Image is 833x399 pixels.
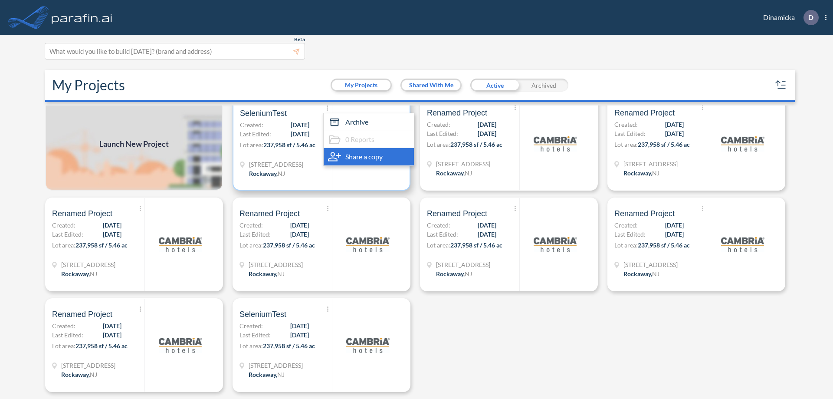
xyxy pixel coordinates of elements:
div: Active [470,79,519,92]
span: Created: [52,321,75,330]
span: Last Edited: [240,129,271,138]
span: 321 Mt Hope Ave [436,159,490,168]
span: Lot area: [427,141,450,148]
h2: My Projects [52,77,125,93]
span: Last Edited: [427,230,458,239]
span: Lot area: [427,241,450,249]
span: 237,958 sf / 5.46 ac [450,141,502,148]
span: [DATE] [665,221,684,230]
span: [DATE] [478,120,496,129]
span: [DATE] [103,330,121,340]
div: Rockaway, NJ [61,370,97,379]
span: Last Edited: [614,230,646,239]
span: [DATE] [665,120,684,129]
span: 237,958 sf / 5.46 ac [263,141,315,148]
img: logo [534,223,577,266]
span: Launch New Project [99,138,169,150]
span: Rockaway , [623,169,652,177]
span: Last Edited: [52,330,83,340]
span: [DATE] [290,221,309,230]
img: logo [50,9,114,26]
span: [DATE] [290,230,309,239]
span: Lot area: [52,241,75,249]
span: Last Edited: [239,230,271,239]
span: 321 Mt Hope Ave [61,260,115,269]
span: NJ [90,371,97,378]
span: [DATE] [290,321,309,330]
img: logo [159,323,202,367]
span: SeleniumTest [239,309,286,320]
span: Renamed Project [427,208,487,219]
span: [DATE] [291,120,309,129]
span: 237,958 sf / 5.46 ac [638,141,690,148]
span: Renamed Project [614,108,675,118]
span: [DATE] [103,221,121,230]
span: Lot area: [614,241,638,249]
span: Rockaway , [249,170,278,177]
span: [DATE] [290,330,309,340]
span: Rockaway , [623,270,652,277]
img: logo [346,323,390,367]
span: [DATE] [478,129,496,138]
span: Created: [614,120,638,129]
span: NJ [652,270,659,277]
span: NJ [465,169,472,177]
span: Rockaway , [61,371,90,378]
span: Renamed Project [614,208,675,219]
span: Created: [427,221,450,230]
span: Lot area: [239,241,263,249]
span: Created: [614,221,638,230]
span: 0 Reports [345,134,374,145]
span: Renamed Project [239,208,300,219]
button: Shared With Me [402,80,460,90]
span: Created: [427,120,450,129]
span: SeleniumTest [240,108,287,119]
span: 237,958 sf / 5.46 ac [75,342,128,350]
span: 237,958 sf / 5.46 ac [263,241,315,249]
span: Share a copy [345,152,383,162]
span: NJ [277,270,285,277]
div: Rockaway, NJ [623,168,659,178]
span: 321 Mt Hope Ave [623,260,678,269]
span: [DATE] [665,230,684,239]
span: Beta [294,36,305,43]
span: Renamed Project [52,208,112,219]
button: My Projects [332,80,390,90]
span: [DATE] [291,129,309,138]
span: Rockaway , [436,270,465,277]
span: NJ [278,170,285,177]
span: Lot area: [52,342,75,350]
span: [DATE] [665,129,684,138]
span: Renamed Project [427,108,487,118]
div: Rockaway, NJ [249,370,285,379]
span: Last Edited: [614,129,646,138]
span: [DATE] [103,321,121,330]
span: Lot area: [239,342,263,350]
span: [DATE] [478,230,496,239]
div: Rockaway, NJ [249,169,285,178]
div: Rockaway, NJ [61,269,97,278]
p: D [808,13,813,21]
span: Created: [239,221,263,230]
span: Created: [52,221,75,230]
span: 321 Mt Hope Ave [249,361,303,370]
span: Rockaway , [249,270,277,277]
div: Rockaway, NJ [249,269,285,278]
span: Archive [345,117,368,127]
img: logo [721,122,764,165]
span: [DATE] [103,230,121,239]
span: Created: [239,321,263,330]
span: Last Edited: [239,330,271,340]
span: 237,958 sf / 5.46 ac [75,241,128,249]
img: logo [346,223,390,266]
span: Rockaway , [249,371,277,378]
span: [DATE] [478,221,496,230]
img: logo [534,122,577,165]
span: 321 Mt Hope Ave [436,260,490,269]
button: sort [774,78,788,92]
img: logo [159,223,202,266]
div: Archived [519,79,568,92]
span: Last Edited: [427,129,458,138]
span: 321 Mt Hope Ave [249,260,303,269]
span: NJ [277,371,285,378]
